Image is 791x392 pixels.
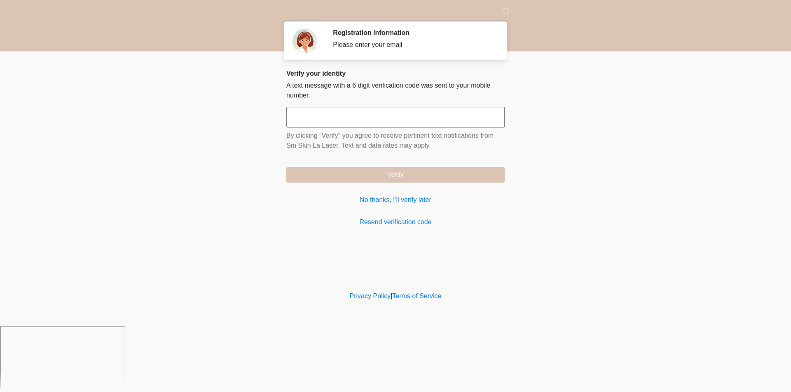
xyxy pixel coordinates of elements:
[391,292,392,299] a: |
[333,29,492,37] h2: Registration Information
[286,167,505,183] button: Verify
[293,29,317,53] img: Agent Avatar
[286,217,505,227] a: Resend verification code
[286,70,505,77] h2: Verify your identity
[392,292,441,299] a: Terms of Service
[286,195,505,205] a: No thanks, I'll verify later
[278,6,289,16] img: Sm Skin La Laser Logo
[286,131,505,151] p: By clicking "Verify" you agree to receive pertinent text notifications from Sm Skin La Laser. Tex...
[350,292,391,299] a: Privacy Policy
[333,40,492,50] div: Please enter your email
[286,81,505,100] p: A text message with a 6 digit verification code was sent to your mobile number.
